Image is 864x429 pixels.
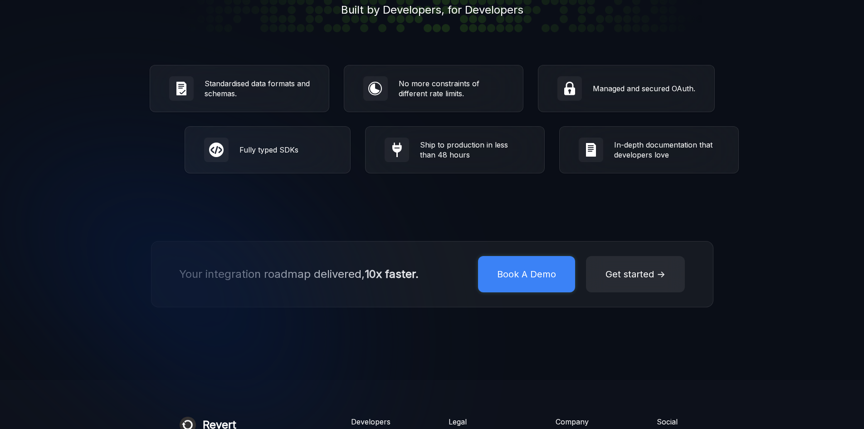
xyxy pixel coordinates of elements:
div: Fully typed SDKs [239,145,331,155]
div: Ship to production in less than 48 hours [420,140,525,160]
button: Book A Demo [478,256,575,292]
button: Get started → [586,256,685,292]
div: In-depth documentation that developers love [614,140,719,160]
div: Company [556,417,599,427]
img: icon [174,81,189,96]
div: Social [657,417,685,427]
img: icon [209,142,224,158]
div: Developers [351,417,391,427]
div: Legal [449,417,498,427]
div: Standardised data formats and schemas. [205,79,310,99]
div: No more constraints of different rate limits. [399,79,504,99]
div: Managed and secured OAuth. [593,84,695,94]
img: icon [583,142,599,158]
img: icon [368,81,383,96]
img: icon [389,142,405,158]
img: icon [562,81,577,96]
